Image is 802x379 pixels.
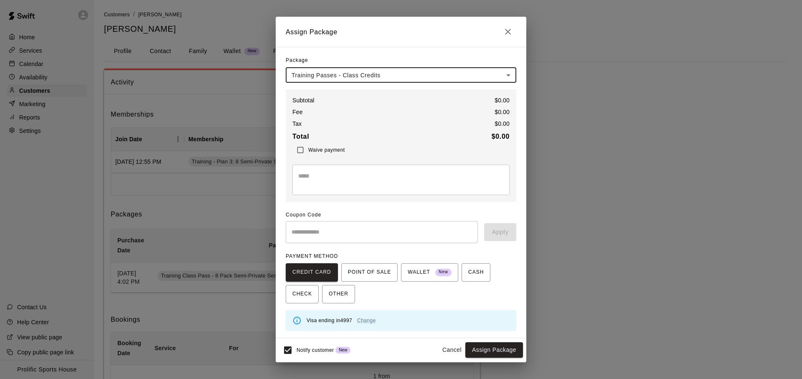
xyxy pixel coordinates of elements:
div: Training Passes - Class Credits [286,67,516,83]
span: Notify customer [297,347,334,353]
p: Subtotal [292,96,315,104]
button: POINT OF SALE [341,263,398,282]
a: Change [357,318,376,323]
span: Coupon Code [286,209,516,222]
span: New [435,267,452,278]
button: Assign Package [465,342,523,358]
span: WALLET [408,266,452,279]
h2: Assign Package [276,17,526,47]
p: $ 0.00 [495,96,510,104]
p: Tax [292,120,302,128]
span: New [335,348,350,352]
button: Close [500,23,516,40]
span: PAYMENT METHOD [286,253,338,259]
span: CREDIT CARD [292,266,331,279]
button: OTHER [322,285,355,303]
button: Cancel [439,342,465,358]
button: CASH [462,263,490,282]
p: $ 0.00 [495,120,510,128]
span: Waive payment [308,147,345,153]
button: CREDIT CARD [286,263,338,282]
span: POINT OF SALE [348,266,391,279]
button: CHECK [286,285,319,303]
span: CHECK [292,287,312,301]
p: Fee [292,108,303,116]
b: Total [292,133,309,140]
span: CASH [468,266,484,279]
button: WALLET New [401,263,458,282]
span: Visa ending in 4997 [307,318,376,323]
span: OTHER [329,287,348,301]
p: $ 0.00 [495,108,510,116]
b: $ 0.00 [492,133,510,140]
span: Package [286,54,308,67]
